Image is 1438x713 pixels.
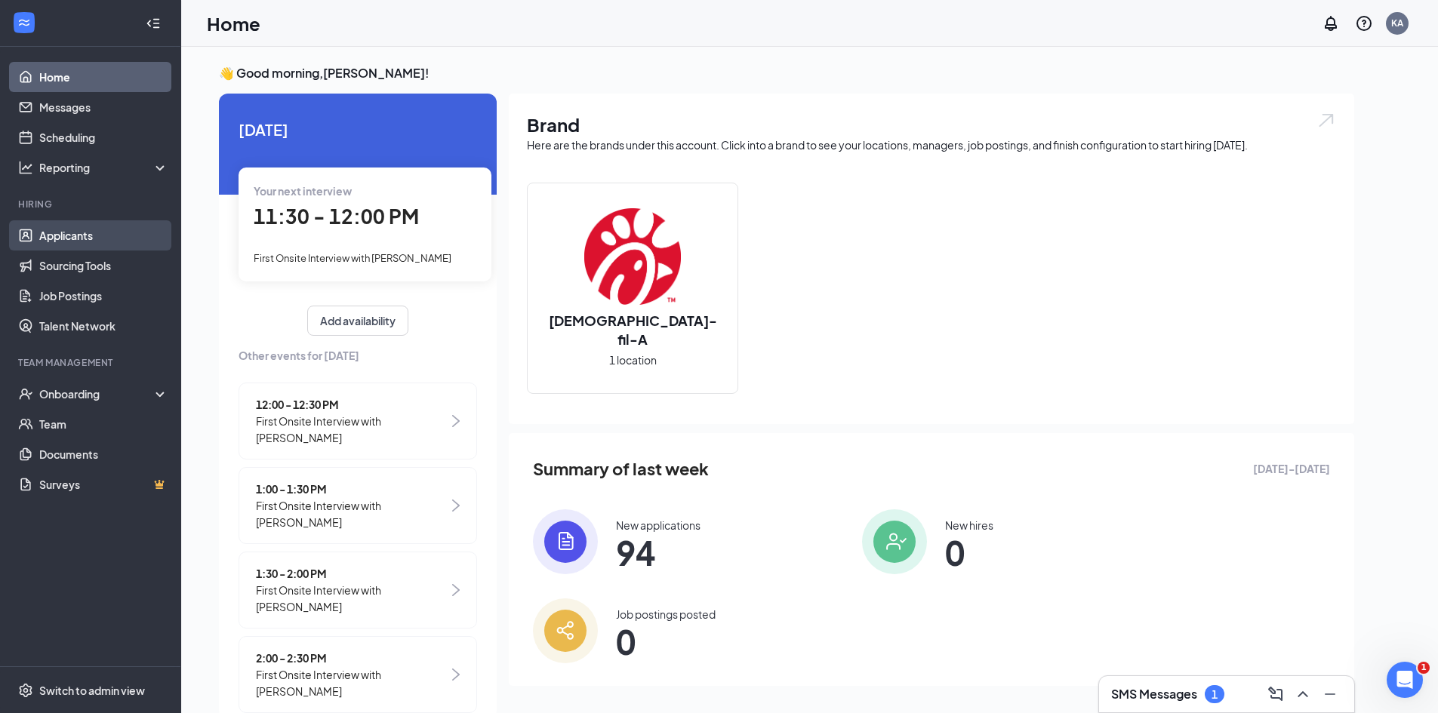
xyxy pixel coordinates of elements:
[39,160,169,175] div: Reporting
[1391,17,1403,29] div: KA
[609,352,657,368] span: 1 location
[1355,14,1373,32] svg: QuestionInfo
[1318,682,1342,706] button: Minimize
[17,15,32,30] svg: WorkstreamLogo
[256,497,448,530] span: First Onsite Interview with [PERSON_NAME]
[256,565,448,582] span: 1:30 - 2:00 PM
[256,666,448,699] span: First Onsite Interview with [PERSON_NAME]
[527,137,1336,152] div: Here are the brands under this account. Click into a brand to see your locations, managers, job p...
[256,582,448,615] span: First Onsite Interview with [PERSON_NAME]
[616,539,701,566] span: 94
[1418,662,1430,674] span: 1
[945,539,993,566] span: 0
[1291,682,1315,706] button: ChevronUp
[18,160,33,175] svg: Analysis
[18,198,165,211] div: Hiring
[39,250,168,281] a: Sourcing Tools
[307,306,408,336] button: Add availability
[207,11,260,36] h1: Home
[1321,685,1339,703] svg: Minimize
[1322,14,1340,32] svg: Notifications
[39,386,156,401] div: Onboarding
[39,683,145,698] div: Switch to admin view
[616,628,716,655] span: 0
[39,469,168,499] a: SurveysCrown
[256,413,448,446] span: First Onsite Interview with [PERSON_NAME]
[18,386,33,401] svg: UserCheck
[254,204,419,229] span: 11:30 - 12:00 PM
[945,518,993,533] div: New hires
[616,607,716,622] div: Job postings posted
[1267,685,1285,703] svg: ComposeMessage
[239,118,477,141] span: [DATE]
[39,311,168,341] a: Talent Network
[533,456,709,482] span: Summary of last week
[254,184,352,198] span: Your next interview
[862,509,927,574] img: icon
[39,409,168,439] a: Team
[533,598,598,663] img: icon
[146,16,161,31] svg: Collapse
[39,281,168,311] a: Job Postings
[239,347,477,364] span: Other events for [DATE]
[18,356,165,369] div: Team Management
[219,65,1354,81] h3: 👋 Good morning, [PERSON_NAME] !
[256,650,448,666] span: 2:00 - 2:30 PM
[527,112,1336,137] h1: Brand
[39,62,168,92] a: Home
[1294,685,1312,703] svg: ChevronUp
[616,518,701,533] div: New applications
[1212,688,1218,701] div: 1
[18,683,33,698] svg: Settings
[1316,112,1336,129] img: open.6027fd2a22e1237b5b06.svg
[1253,460,1330,477] span: [DATE] - [DATE]
[256,396,448,413] span: 12:00 - 12:30 PM
[584,208,681,305] img: Chick-fil-A
[533,509,598,574] img: icon
[1387,662,1423,698] iframe: Intercom live chat
[1264,682,1288,706] button: ComposeMessage
[39,220,168,250] a: Applicants
[256,481,448,497] span: 1:00 - 1:30 PM
[528,311,737,349] h2: [DEMOGRAPHIC_DATA]-fil-A
[39,92,168,122] a: Messages
[1111,686,1197,702] h3: SMS Messages
[39,439,168,469] a: Documents
[254,252,451,264] span: First Onsite Interview with [PERSON_NAME]
[39,122,168,152] a: Scheduling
